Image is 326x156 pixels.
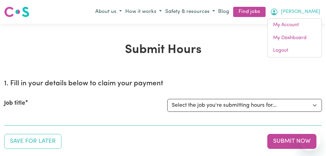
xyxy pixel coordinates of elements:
[4,6,29,18] img: Careseekers logo
[281,8,320,16] span: [PERSON_NAME]
[268,19,322,32] a: My Account
[94,6,124,18] button: About us
[299,129,321,151] iframe: Button to launch messaging window
[164,6,217,18] button: Safety & resources
[268,44,322,57] a: Logout
[4,80,322,88] h2: 1. Fill in your details below to claim your payment
[268,32,322,45] a: My Dashboard
[124,6,164,18] button: How it works
[217,7,230,17] a: Blog
[267,18,322,57] div: My Account
[4,99,25,108] label: Job title
[4,43,322,58] h1: Submit Hours
[4,4,29,20] a: Careseekers logo
[267,134,316,149] button: Submit your job report
[233,7,266,17] a: Find jobs
[4,134,61,149] button: Save your job report
[268,6,322,18] button: My Account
